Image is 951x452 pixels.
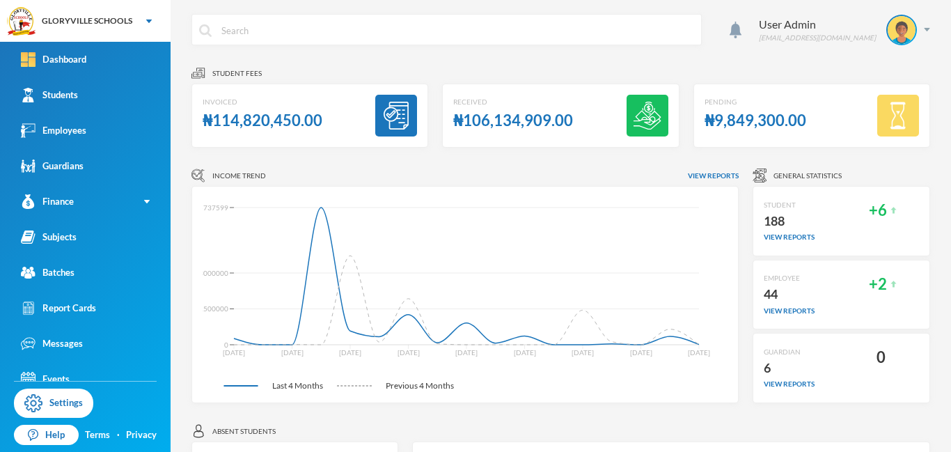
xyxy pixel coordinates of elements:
div: GLORYVILLE SCHOOLS [42,15,132,27]
span: View reports [688,171,739,181]
div: · [117,428,120,442]
div: Report Cards [21,301,96,315]
tspan: [DATE] [398,348,420,357]
tspan: [DATE] [339,348,361,357]
tspan: 3000000 [199,269,228,277]
span: Income Trend [212,171,266,181]
div: GUARDIAN [764,347,815,357]
tspan: [DATE] [455,348,478,357]
div: ₦114,820,450.00 [203,107,322,134]
span: General Statistics [773,171,842,181]
div: Employees [21,123,86,138]
div: +2 [869,271,887,298]
a: Help [14,425,79,446]
tspan: [DATE] [572,348,594,357]
div: EMPLOYEE [764,273,815,283]
div: view reports [764,306,815,316]
div: +6 [869,197,887,224]
span: Previous 4 Months [372,380,468,392]
div: ₦106,134,909.00 [453,107,573,134]
span: Absent students [212,426,276,437]
div: Dashboard [21,52,86,67]
div: Subjects [21,230,77,244]
div: ₦9,849,300.00 [705,107,806,134]
img: STUDENT [888,16,915,44]
div: Students [21,88,78,102]
tspan: [DATE] [281,348,304,357]
div: Events [21,372,70,387]
tspan: 1500000 [199,304,228,313]
div: Finance [21,194,74,209]
div: view reports [764,379,815,389]
a: Terms [85,428,110,442]
span: Last 4 Months [258,380,337,392]
a: Invoiced₦114,820,450.00 [191,84,428,148]
div: 6 [764,357,815,380]
div: STUDENT [764,200,815,210]
tspan: 5737599 [199,203,228,212]
tspan: 0 [224,341,228,349]
div: 188 [764,210,815,233]
img: search [199,24,212,37]
div: Messages [21,336,83,351]
div: Guardians [21,159,84,173]
div: 44 [764,283,815,306]
div: [EMAIL_ADDRESS][DOMAIN_NAME] [759,33,876,43]
img: logo [8,8,36,36]
div: Received [453,97,573,107]
div: view reports [764,232,815,242]
input: Search [220,15,694,46]
div: Invoiced [203,97,322,107]
span: Student fees [212,68,262,79]
tspan: [DATE] [514,348,536,357]
div: Batches [21,265,74,280]
a: Settings [14,389,93,418]
a: Privacy [126,428,157,442]
div: Pending [705,97,806,107]
a: Pending₦9,849,300.00 [693,84,930,148]
tspan: [DATE] [223,348,245,357]
div: User Admin [759,16,876,33]
tspan: [DATE] [630,348,652,357]
div: 0 [877,344,886,371]
tspan: [DATE] [688,348,710,357]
